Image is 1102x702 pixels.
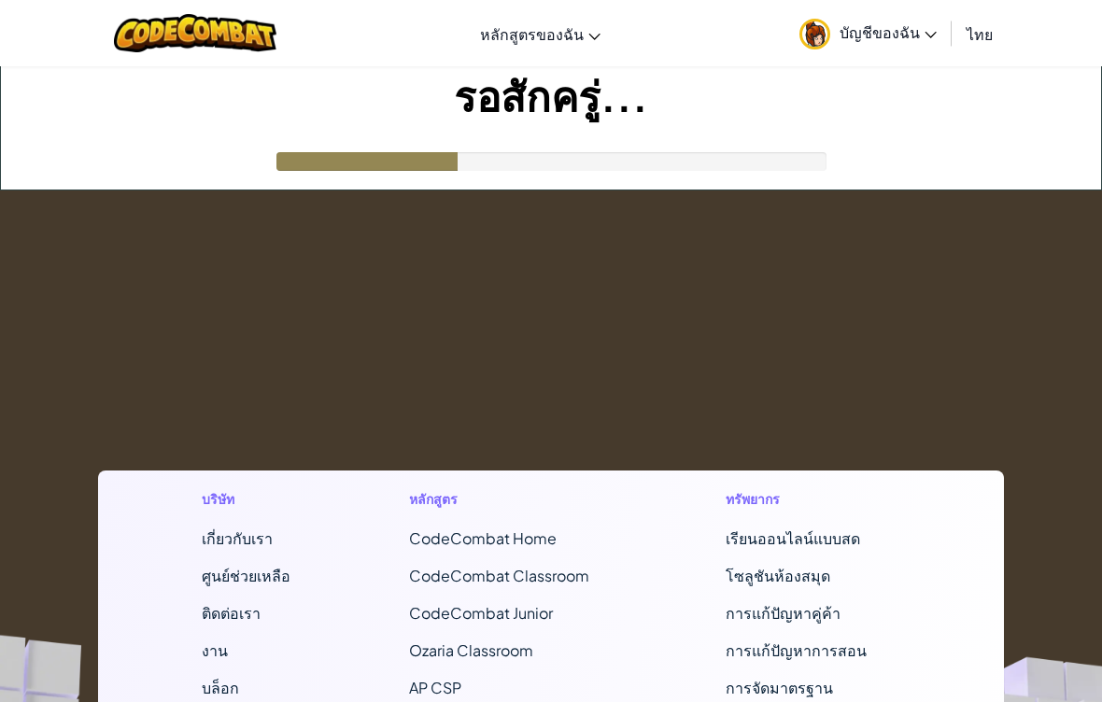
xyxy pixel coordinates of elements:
[202,640,228,660] a: งาน
[840,22,937,42] span: บัญชีของฉัน
[790,4,946,63] a: บัญชีของฉัน
[202,603,261,623] span: ติดต่อเรา
[1,66,1101,124] h1: รอสักครู่...
[409,489,608,509] h1: หลักสูตร
[202,528,273,548] a: เกี่ยวกับเรา
[471,8,610,59] a: หลักสูตรของฉัน
[409,566,589,585] a: CodeCombat Classroom
[409,603,553,623] a: CodeCombat Junior
[726,528,860,548] a: เรียนออนไลน์แบบสด
[726,678,833,697] a: การจัดมาตรฐาน
[202,678,239,697] a: บล็อก
[202,489,290,509] h1: บริษัท
[957,8,1002,59] a: ไทย
[726,566,830,585] a: โซลูชันห้องสมุด
[409,528,557,548] span: CodeCombat Home
[202,566,290,585] a: ศูนย์ช่วยเหลือ
[726,489,900,509] h1: ทรัพยากร
[799,19,830,49] img: avatar
[480,24,584,44] span: หลักสูตรของฉัน
[726,640,867,660] a: การแก้ปัญหาการสอน
[726,603,841,623] a: การแก้ปัญหาคู่ค้า
[114,14,277,52] img: CodeCombat logo
[967,24,993,44] span: ไทย
[409,640,533,660] a: Ozaria Classroom
[409,678,461,697] a: AP CSP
